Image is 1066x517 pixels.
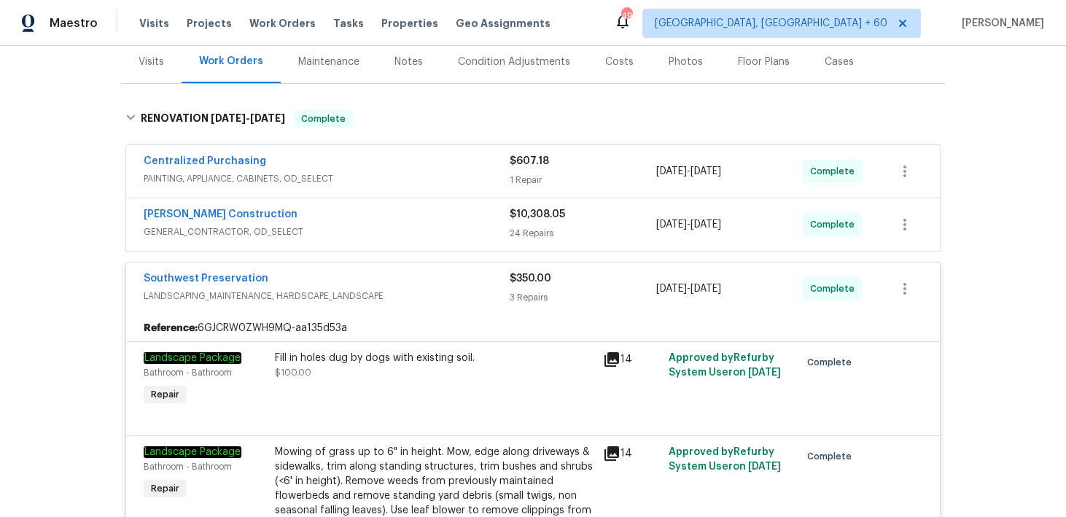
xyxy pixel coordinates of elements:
[621,9,631,23] div: 492
[510,226,656,241] div: 24 Repairs
[603,445,660,462] div: 14
[145,387,185,402] span: Repair
[144,289,510,303] span: LANDSCAPING_MAINTENANCE, HARDSCAPE_LANDSCAPE
[144,446,241,458] em: Landscape Package
[656,281,721,296] span: -
[603,351,660,368] div: 14
[275,368,311,377] span: $100.00
[144,462,232,471] span: Bathroom - Bathroom
[669,447,781,472] span: Approved by Refurby System User on
[249,16,316,31] span: Work Orders
[144,321,198,335] b: Reference:
[199,54,263,69] div: Work Orders
[121,96,945,142] div: RENOVATION [DATE]-[DATE]Complete
[656,284,687,294] span: [DATE]
[669,353,781,378] span: Approved by Refurby System User on
[738,55,790,69] div: Floor Plans
[810,217,860,232] span: Complete
[690,284,721,294] span: [DATE]
[187,16,232,31] span: Projects
[50,16,98,31] span: Maestro
[144,352,241,364] em: Landscape Package
[144,156,266,166] a: Centralized Purchasing
[605,55,634,69] div: Costs
[810,281,860,296] span: Complete
[145,481,185,496] span: Repair
[807,449,857,464] span: Complete
[139,16,169,31] span: Visits
[144,209,297,219] a: [PERSON_NAME] Construction
[810,164,860,179] span: Complete
[333,18,364,28] span: Tasks
[250,113,285,123] span: [DATE]
[211,113,246,123] span: [DATE]
[510,209,565,219] span: $10,308.05
[656,164,721,179] span: -
[275,351,594,365] div: Fill in holes dug by dogs with existing soil.
[394,55,423,69] div: Notes
[825,55,854,69] div: Cases
[656,219,687,230] span: [DATE]
[656,166,687,176] span: [DATE]
[510,156,549,166] span: $607.18
[510,290,656,305] div: 3 Repairs
[139,55,164,69] div: Visits
[748,462,781,472] span: [DATE]
[510,273,551,284] span: $350.00
[807,355,857,370] span: Complete
[144,171,510,186] span: PAINTING, APPLIANCE, CABINETS, OD_SELECT
[141,110,285,128] h6: RENOVATION
[956,16,1044,31] span: [PERSON_NAME]
[748,368,781,378] span: [DATE]
[381,16,438,31] span: Properties
[458,55,570,69] div: Condition Adjustments
[144,368,232,377] span: Bathroom - Bathroom
[456,16,550,31] span: Geo Assignments
[298,55,359,69] div: Maintenance
[656,217,721,232] span: -
[655,16,887,31] span: [GEOGRAPHIC_DATA], [GEOGRAPHIC_DATA] + 60
[144,225,510,239] span: GENERAL_CONTRACTOR, OD_SELECT
[144,273,268,284] a: Southwest Preservation
[211,113,285,123] span: -
[690,166,721,176] span: [DATE]
[669,55,703,69] div: Photos
[295,112,351,126] span: Complete
[690,219,721,230] span: [DATE]
[126,315,940,341] div: 6GJCRW0ZWH9MQ-aa135d53a
[510,173,656,187] div: 1 Repair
